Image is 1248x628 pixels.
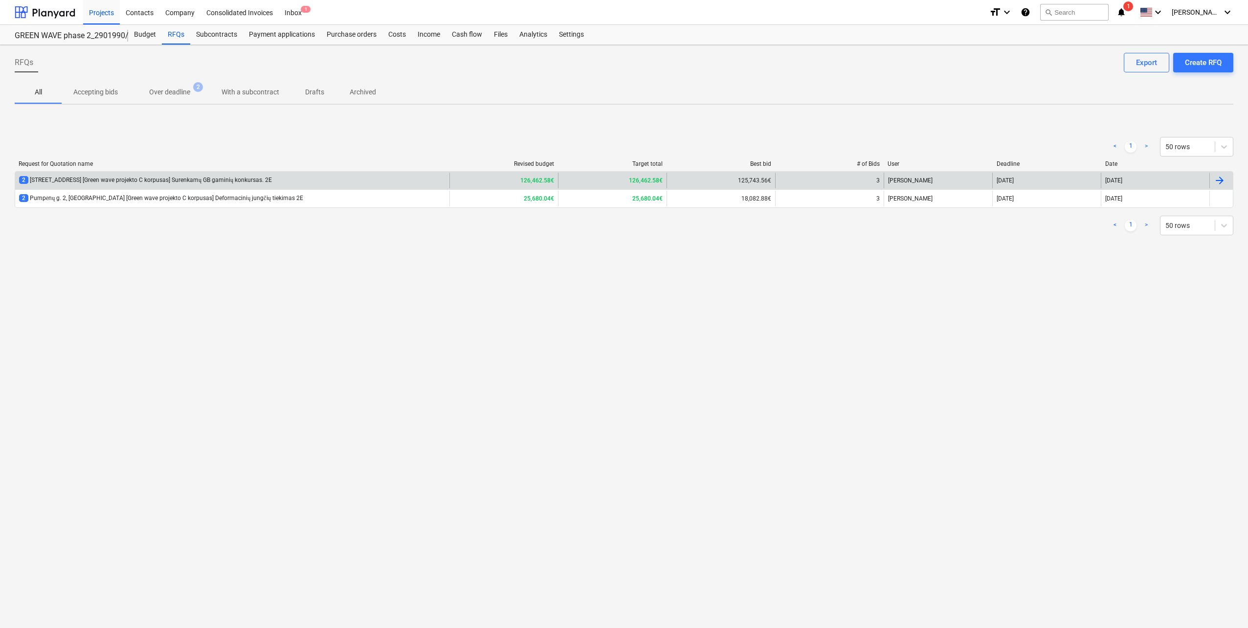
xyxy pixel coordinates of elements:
[1222,6,1233,18] i: keyboard_arrow_down
[1136,56,1157,69] div: Export
[243,25,321,45] a: Payment applications
[1124,53,1169,72] button: Export
[1199,581,1248,628] iframe: Chat Widget
[1045,8,1052,16] span: search
[162,25,190,45] a: RFQs
[15,57,33,68] span: RFQs
[667,173,775,188] div: 125,743.56€
[1105,177,1122,184] div: [DATE]
[884,173,992,188] div: [PERSON_NAME]
[524,195,554,202] b: 25,680.04€
[1140,141,1152,153] a: Next page
[1109,141,1121,153] a: Previous page
[1123,1,1133,11] span: 1
[190,25,243,45] a: Subcontracts
[562,160,663,167] div: Target total
[989,6,1001,18] i: format_size
[1040,4,1109,21] button: Search
[876,195,880,202] div: 3
[350,87,376,97] p: Archived
[997,177,1014,184] div: [DATE]
[446,25,488,45] a: Cash flow
[453,160,554,167] div: Revised budget
[301,6,311,13] span: 1
[888,160,988,167] div: User
[412,25,446,45] a: Income
[1109,220,1121,231] a: Previous page
[26,87,50,97] p: All
[884,191,992,206] div: [PERSON_NAME]
[629,177,663,184] b: 126,462.58€
[222,87,279,97] p: With a subcontract
[670,160,771,167] div: Best bid
[1105,195,1122,202] div: [DATE]
[303,87,326,97] p: Drafts
[321,25,382,45] a: Purchase orders
[19,194,303,202] div: Pumpėnų g. 2, [GEOGRAPHIC_DATA] [Green wave projekto C korpusas] Deformacinių jungčių tiekimas 2E
[15,31,116,41] div: GREEN WAVE phase 2_2901990/2901996/2901997
[1172,8,1221,16] span: [PERSON_NAME]
[667,191,775,206] div: 18,082.88€
[632,195,663,202] b: 25,680.04€
[19,176,28,184] span: 2
[19,194,28,202] span: 2
[1021,6,1030,18] i: Knowledge base
[1125,141,1137,153] a: Page 1 is your current page
[1105,160,1206,167] div: Date
[1001,6,1013,18] i: keyboard_arrow_down
[488,25,513,45] a: Files
[19,160,446,167] div: Request for Quotation name
[779,160,880,167] div: # of Bids
[1116,6,1126,18] i: notifications
[997,160,1097,167] div: Deadline
[1152,6,1164,18] i: keyboard_arrow_down
[149,87,190,97] p: Over deadline
[1185,56,1222,69] div: Create RFQ
[73,87,118,97] p: Accepting bids
[128,25,162,45] a: Budget
[553,25,590,45] a: Settings
[513,25,553,45] a: Analytics
[19,176,272,184] div: [STREET_ADDRESS] [Green wave projekto C korpusas] Surenkamų GB gaminių konkursas. 2E
[193,82,203,92] span: 2
[1140,220,1152,231] a: Next page
[382,25,412,45] a: Costs
[1125,220,1137,231] a: Page 1 is your current page
[876,177,880,184] div: 3
[997,195,1014,202] div: [DATE]
[1173,53,1233,72] button: Create RFQ
[520,177,554,184] b: 126,462.58€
